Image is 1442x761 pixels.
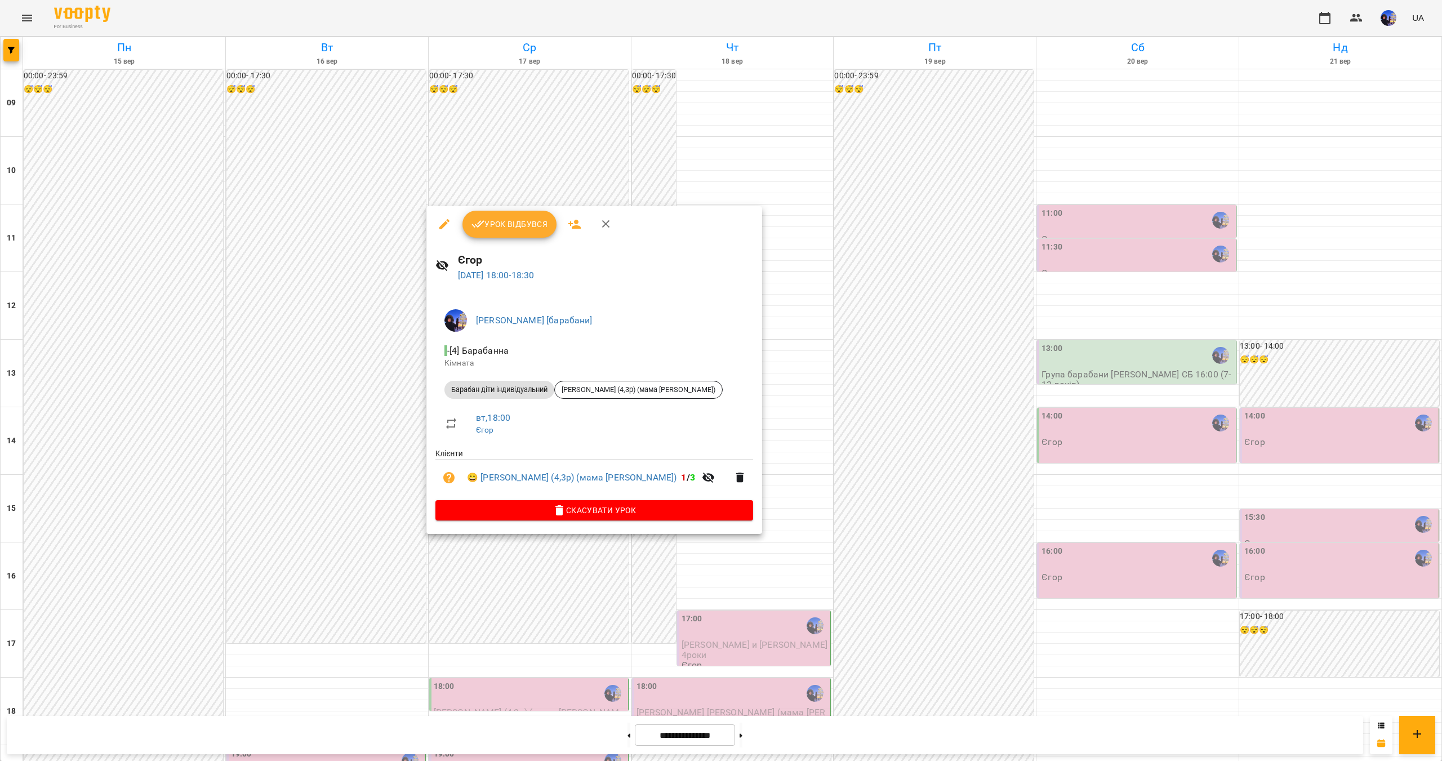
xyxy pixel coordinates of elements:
b: / [681,472,695,483]
a: [DATE] 18:00-18:30 [458,270,535,281]
span: 1 [681,472,686,483]
ul: Клієнти [435,448,753,500]
div: [PERSON_NAME] (4,3р) (мама [PERSON_NAME]) [554,381,723,399]
span: 3 [690,472,695,483]
a: вт , 18:00 [476,412,510,423]
button: Скасувати Урок [435,500,753,520]
button: Візит ще не сплачено. Додати оплату? [435,464,462,491]
span: Барабан діти індивідуальний [444,385,554,395]
span: Урок відбувся [471,217,548,231]
a: Єгор [476,425,494,434]
img: 697e48797de441964643b5c5372ef29d.jpg [444,309,467,332]
span: - [4] Барабанна [444,345,511,356]
span: Скасувати Урок [444,504,744,517]
span: [PERSON_NAME] (4,3р) (мама [PERSON_NAME]) [555,385,722,395]
button: Урок відбувся [462,211,557,238]
p: Кімната [444,358,744,369]
a: [PERSON_NAME] [барабани] [476,315,593,326]
h6: Єгор [458,251,754,269]
a: 😀 [PERSON_NAME] (4,3р) (мама [PERSON_NAME]) [467,471,677,484]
